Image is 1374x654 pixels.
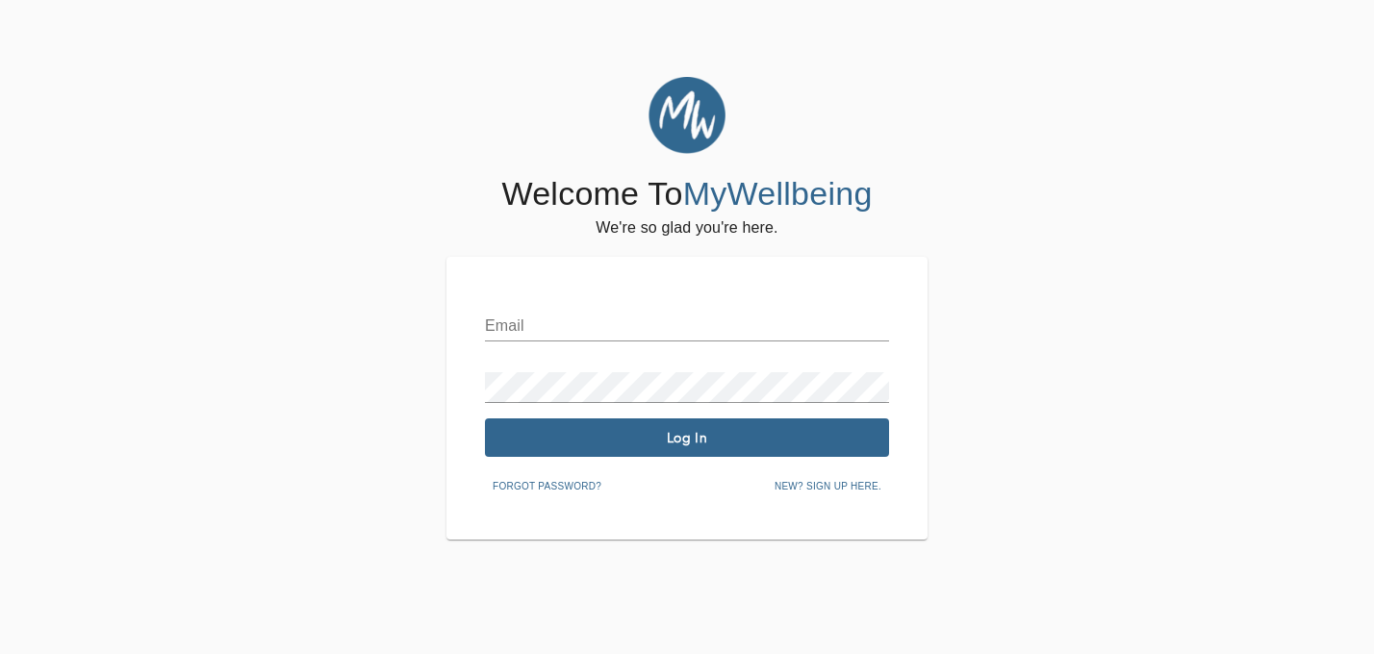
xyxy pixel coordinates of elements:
span: MyWellbeing [683,175,873,212]
h6: We're so glad you're here. [596,214,777,241]
span: Forgot password? [493,478,601,495]
span: Log In [493,429,881,447]
span: New? Sign up here. [775,478,881,495]
img: MyWellbeing [649,77,725,154]
button: New? Sign up here. [767,472,889,501]
h4: Welcome To [501,174,872,214]
button: Log In [485,418,889,457]
a: Forgot password? [485,477,609,492]
button: Forgot password? [485,472,609,501]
